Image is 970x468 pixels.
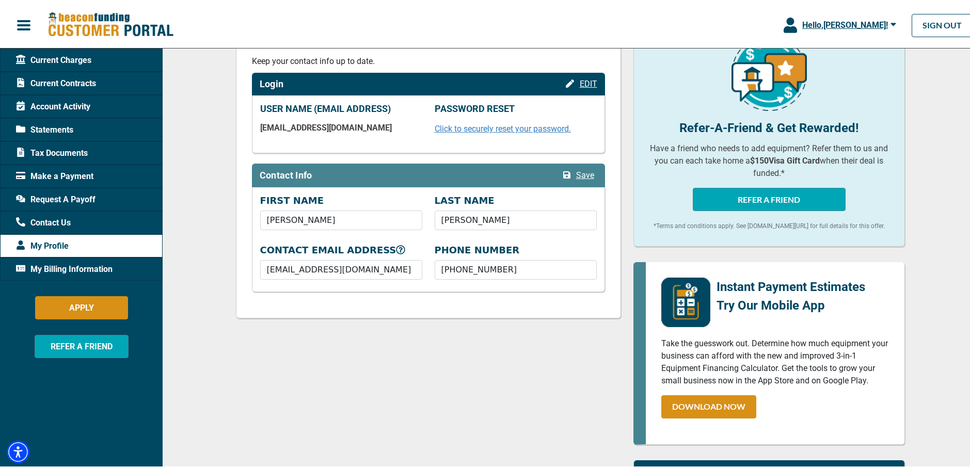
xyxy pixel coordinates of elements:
h2: Contact Info [260,168,312,179]
p: PASSWORD RESET [435,101,597,112]
span: Request A Payoff [16,191,96,204]
label: FIRST NAME [260,193,422,204]
p: Keep your contact info up to date. [252,53,605,66]
label: LAST NAME [435,193,495,204]
div: Accessibility Menu [7,439,29,461]
b: $150 Visa Gift Card [750,154,820,164]
span: Account Activity [16,99,90,111]
span: EDIT [580,77,597,87]
p: Instant Payment Estimates [717,276,865,294]
span: Make a Payment [16,168,93,181]
img: mobile-app-logo.png [661,276,710,325]
span: Tax Documents [16,145,88,157]
span: Statements [16,122,73,134]
span: Current Charges [16,52,91,64]
span: Current Contracts [16,75,96,88]
span: My Profile [16,238,69,250]
button: APPLY [35,294,128,317]
span: Hello, [PERSON_NAME] ! [802,18,888,28]
p: Refer-A-Friend & Get Rewarded! [649,117,889,135]
a: Click to securely reset your password. [435,122,571,132]
button: REFER A FRIEND [35,333,129,356]
p: *Terms and conditions apply. See [DOMAIN_NAME][URL] for full details for this offer. [649,219,889,229]
p: Take the guesswork out. Determine how much equipment your business can afford with the new and im... [661,335,889,385]
img: refer-a-friend-icon.png [732,34,807,109]
p: Have a friend who needs to add equipment? Refer them to us and you can each take home a when thei... [649,140,889,177]
img: Beacon Funding Customer Portal Logo [47,10,173,36]
h2: Login [260,76,284,88]
p: USER NAME (EMAIL ADDRESS) [260,101,422,112]
button: Save [560,167,597,180]
button: REFER A FRIEND [693,186,846,209]
div: This is the email we will use to contact you [396,243,405,253]
label: CONTACT EMAIL ADDRESS [260,243,422,254]
span: Save [576,168,594,178]
label: PHONE NUMBER [435,243,520,254]
span: Contact Us [16,215,71,227]
span: My Billing Information [16,261,113,273]
a: DOWNLOAD NOW [661,393,756,416]
p: Try Our Mobile App [717,294,865,313]
p: [EMAIL_ADDRESS][DOMAIN_NAME] [260,121,422,131]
